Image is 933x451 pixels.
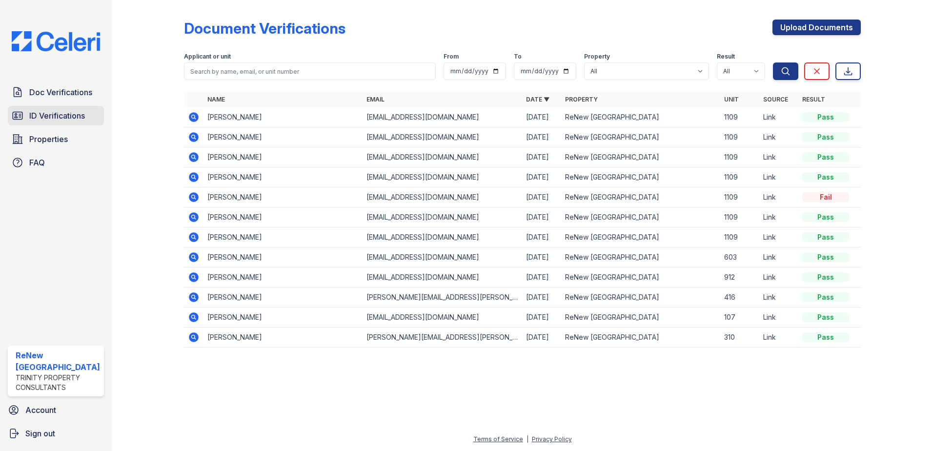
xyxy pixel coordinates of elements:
td: [PERSON_NAME] [203,287,363,307]
div: Pass [802,332,849,342]
td: 416 [720,287,759,307]
a: Date ▼ [526,96,549,103]
td: [DATE] [522,227,561,247]
label: Result [717,53,735,61]
div: Pass [802,312,849,322]
div: Pass [802,212,849,222]
span: Account [25,404,56,416]
td: [PERSON_NAME] [203,187,363,207]
td: [DATE] [522,127,561,147]
td: [DATE] [522,207,561,227]
td: [EMAIL_ADDRESS][DOMAIN_NAME] [363,307,522,328]
td: [EMAIL_ADDRESS][DOMAIN_NAME] [363,207,522,227]
div: Pass [802,272,849,282]
a: Terms of Service [473,435,523,443]
a: Source [763,96,788,103]
td: [PERSON_NAME] [203,207,363,227]
div: Pass [802,132,849,142]
td: ReNew [GEOGRAPHIC_DATA] [561,307,721,328]
div: Fail [802,192,849,202]
img: CE_Logo_Blue-a8612792a0a2168367f1c8372b55b34899dd931a85d93a1a3d3e32e68fde9ad4.png [4,31,108,51]
td: [DATE] [522,307,561,328]
td: [PERSON_NAME] [203,167,363,187]
td: ReNew [GEOGRAPHIC_DATA] [561,247,721,267]
td: ReNew [GEOGRAPHIC_DATA] [561,328,721,348]
td: Link [759,147,798,167]
span: FAQ [29,157,45,168]
td: ReNew [GEOGRAPHIC_DATA] [561,147,721,167]
a: ID Verifications [8,106,104,125]
td: [DATE] [522,187,561,207]
a: Name [207,96,225,103]
td: 1109 [720,127,759,147]
a: Doc Verifications [8,82,104,102]
a: Properties [8,129,104,149]
td: [DATE] [522,287,561,307]
td: [PERSON_NAME] [203,147,363,167]
td: 912 [720,267,759,287]
a: Unit [724,96,739,103]
td: Link [759,227,798,247]
input: Search by name, email, or unit number [184,62,436,80]
td: [DATE] [522,167,561,187]
span: Properties [29,133,68,145]
td: [PERSON_NAME] [203,107,363,127]
td: Link [759,287,798,307]
div: Pass [802,252,849,262]
td: 1109 [720,187,759,207]
td: [PERSON_NAME][EMAIL_ADDRESS][PERSON_NAME][DOMAIN_NAME] [363,287,522,307]
div: Pass [802,232,849,242]
td: Link [759,127,798,147]
td: Link [759,187,798,207]
td: Link [759,167,798,187]
td: [EMAIL_ADDRESS][DOMAIN_NAME] [363,127,522,147]
td: ReNew [GEOGRAPHIC_DATA] [561,107,721,127]
label: Applicant or unit [184,53,231,61]
span: Doc Verifications [29,86,92,98]
td: [EMAIL_ADDRESS][DOMAIN_NAME] [363,247,522,267]
a: Privacy Policy [532,435,572,443]
div: | [527,435,528,443]
a: Sign out [4,424,108,443]
a: Property [565,96,598,103]
td: 603 [720,247,759,267]
td: [PERSON_NAME] [203,328,363,348]
td: [PERSON_NAME] [203,227,363,247]
td: 1109 [720,207,759,227]
td: [DATE] [522,107,561,127]
label: To [514,53,522,61]
td: ReNew [GEOGRAPHIC_DATA] [561,167,721,187]
td: [EMAIL_ADDRESS][DOMAIN_NAME] [363,227,522,247]
a: Email [366,96,385,103]
label: Property [584,53,610,61]
div: ReNew [GEOGRAPHIC_DATA] [16,349,100,373]
td: ReNew [GEOGRAPHIC_DATA] [561,287,721,307]
td: ReNew [GEOGRAPHIC_DATA] [561,127,721,147]
td: Link [759,328,798,348]
td: [EMAIL_ADDRESS][DOMAIN_NAME] [363,267,522,287]
td: [DATE] [522,328,561,348]
label: From [444,53,459,61]
td: [EMAIL_ADDRESS][DOMAIN_NAME] [363,107,522,127]
a: Account [4,400,108,420]
div: Pass [802,292,849,302]
td: 310 [720,328,759,348]
div: Pass [802,172,849,182]
td: ReNew [GEOGRAPHIC_DATA] [561,207,721,227]
td: Link [759,247,798,267]
td: [EMAIL_ADDRESS][DOMAIN_NAME] [363,147,522,167]
td: Link [759,207,798,227]
span: Sign out [25,428,55,439]
td: ReNew [GEOGRAPHIC_DATA] [561,187,721,207]
td: 1109 [720,147,759,167]
td: [DATE] [522,267,561,287]
div: Trinity Property Consultants [16,373,100,392]
td: ReNew [GEOGRAPHIC_DATA] [561,267,721,287]
td: [EMAIL_ADDRESS][DOMAIN_NAME] [363,187,522,207]
td: Link [759,267,798,287]
td: [PERSON_NAME] [203,307,363,328]
td: ReNew [GEOGRAPHIC_DATA] [561,227,721,247]
td: Link [759,107,798,127]
td: 107 [720,307,759,328]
